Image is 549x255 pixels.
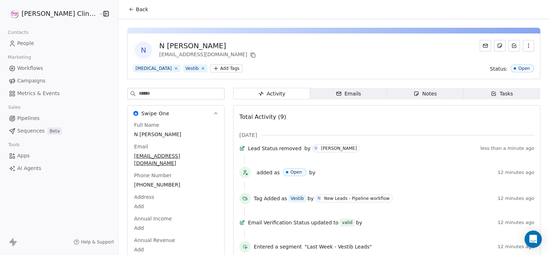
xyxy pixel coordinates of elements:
span: Email Verification Status [248,219,309,226]
div: Vestib [291,195,304,202]
span: by [356,219,362,226]
span: Beta [47,127,62,135]
a: Help & Support [74,239,114,245]
span: Entered a segment [254,243,302,250]
span: Tag Added [254,195,280,202]
span: as [281,195,287,202]
a: SequencesBeta [6,125,112,137]
span: Marketing [5,52,34,63]
div: Open Intercom Messenger [525,231,542,248]
div: New Leads - Pipeline workflow [324,196,389,201]
span: [EMAIL_ADDRESS][DOMAIN_NAME] [134,152,218,167]
span: Annual Income [133,215,173,222]
a: Campaigns [6,75,112,87]
span: added as [257,169,280,176]
div: Emails [336,90,361,98]
div: [EMAIL_ADDRESS][DOMAIN_NAME] [159,51,257,59]
a: Apps [6,150,112,162]
button: Swipe OneSwipe One [128,106,224,121]
button: Add Tags [210,64,243,72]
div: [MEDICAL_DATA] [135,65,172,72]
span: Total Activity (9) [239,113,286,120]
span: by [309,169,315,176]
span: Full Name [133,121,161,129]
button: Back [124,3,152,16]
span: 12 minutes ago [498,170,534,175]
span: Phone Number [133,172,173,179]
div: Notes [414,90,437,98]
a: Metrics & Events [6,88,112,99]
span: Email [133,143,149,150]
span: [PERSON_NAME] Clinic External [22,9,97,18]
span: by [304,145,310,152]
span: updated to [311,219,338,226]
span: Sales [5,102,24,113]
button: [PERSON_NAME] Clinic External [9,8,94,20]
div: N [PERSON_NAME] [159,41,257,51]
span: less than a minute ago [480,146,534,151]
span: Apps [17,152,30,160]
span: Help & Support [81,239,114,245]
span: Lead Status [248,145,278,152]
img: Swipe One [133,111,138,116]
span: [DATE] [239,131,257,139]
span: Sequences [17,127,45,135]
span: Add [134,203,218,210]
span: People [17,40,34,47]
div: [PERSON_NAME] [321,146,357,151]
span: 12 minutes ago [498,244,534,250]
span: Address [133,193,156,201]
span: by [308,195,314,202]
span: [PHONE_NUMBER] [134,181,218,188]
span: Swipe One [141,110,169,117]
span: AI Agents [17,165,41,172]
div: V [315,146,317,151]
span: "Last Week - Vestib Leads" [305,243,372,250]
span: Tools [5,139,23,150]
span: Campaigns [17,77,45,85]
div: Open [518,66,530,71]
span: Pipelines [17,115,40,122]
span: Workflows [17,64,43,72]
a: AI Agents [6,162,112,174]
span: removed [279,145,301,152]
div: N [318,196,320,201]
span: Back [136,6,148,13]
a: Pipelines [6,112,112,124]
span: 12 minutes ago [498,196,534,201]
span: Metrics & Events [17,90,60,97]
span: N [PERSON_NAME] [134,131,218,138]
span: Status: [490,65,508,72]
div: Vestib [185,65,199,72]
a: Workflows [6,62,112,74]
span: N [135,41,152,59]
img: RASYA-Clinic%20Circle%20icon%20Transparent.png [10,9,19,18]
span: Contacts [5,27,32,38]
span: Add [134,224,218,232]
span: Annual Revenue [133,237,176,244]
div: Tasks [491,90,513,98]
div: valid [342,219,352,226]
a: People [6,37,112,49]
span: Add [134,246,218,253]
span: 12 minutes ago [498,220,534,225]
div: Open [291,170,302,175]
